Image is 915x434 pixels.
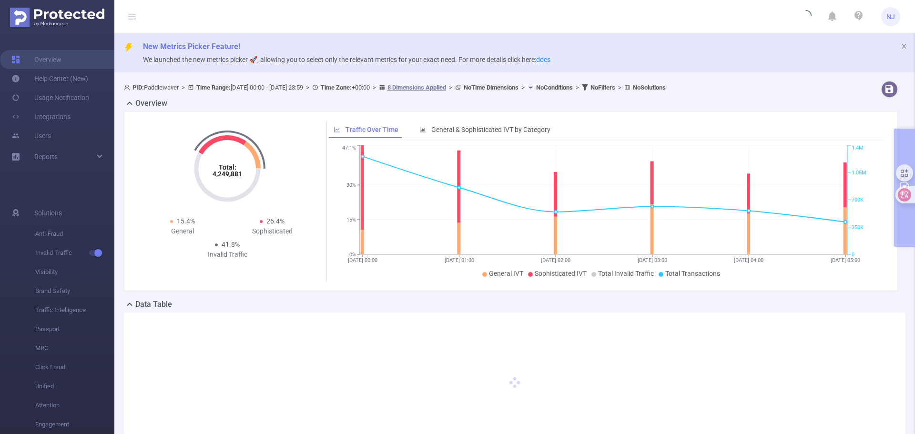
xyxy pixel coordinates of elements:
[138,226,227,236] div: General
[11,107,71,126] a: Integrations
[35,415,114,434] span: Engagement
[11,126,51,145] a: Users
[11,69,88,88] a: Help Center (New)
[179,84,188,91] span: >
[35,262,114,282] span: Visibility
[35,282,114,301] span: Brand Safety
[124,84,132,91] i: icon: user
[124,43,133,52] i: icon: thunderbolt
[831,257,860,263] tspan: [DATE] 05:00
[346,182,356,188] tspan: 30%
[11,88,89,107] a: Usage Notification
[35,224,114,243] span: Anti-Fraud
[901,43,907,50] i: icon: close
[35,243,114,262] span: Invalid Traffic
[143,42,240,51] span: New Metrics Picker Feature!
[615,84,624,91] span: >
[196,84,231,91] b: Time Range:
[665,270,720,277] span: Total Transactions
[348,257,377,263] tspan: [DATE] 00:00
[590,84,615,91] b: No Filters
[34,153,58,161] span: Reports
[536,84,573,91] b: No Conditions
[886,7,895,26] span: NJ
[10,8,104,27] img: Protected Media
[227,226,317,236] div: Sophisticated
[419,126,426,133] i: icon: bar-chart
[34,147,58,166] a: Reports
[266,217,285,225] span: 26.4%
[334,126,340,133] i: icon: line-chart
[11,50,61,69] a: Overview
[349,252,356,258] tspan: 0%
[35,339,114,358] span: MRC
[852,145,864,151] tspan: 1.4M
[132,84,144,91] b: PID:
[124,84,666,91] span: Paddlewaver [DATE] 00:00 - [DATE] 23:59 +00:00
[536,56,550,63] a: docs
[321,84,352,91] b: Time Zone:
[35,377,114,396] span: Unified
[143,56,550,63] span: We launched the new metrics picker 🚀, allowing you to select only the relevant metrics for your e...
[213,170,242,178] tspan: 4,249,881
[852,197,864,203] tspan: 700K
[518,84,528,91] span: >
[535,270,587,277] span: Sophisticated IVT
[35,320,114,339] span: Passport
[800,10,812,23] i: icon: loading
[346,126,398,133] span: Traffic Over Time
[598,270,654,277] span: Total Invalid Traffic
[901,41,907,51] button: icon: close
[387,84,446,91] u: 8 Dimensions Applied
[35,301,114,320] span: Traffic Intelligence
[852,252,854,258] tspan: 0
[342,145,356,151] tspan: 47.1%
[573,84,582,91] span: >
[446,84,455,91] span: >
[431,126,550,133] span: General & Sophisticated IVT by Category
[633,84,666,91] b: No Solutions
[464,84,518,91] b: No Time Dimensions
[346,217,356,223] tspan: 15%
[135,98,167,109] h2: Overview
[303,84,312,91] span: >
[489,270,523,277] span: General IVT
[135,299,172,310] h2: Data Table
[444,257,474,263] tspan: [DATE] 01:00
[541,257,570,263] tspan: [DATE] 02:00
[852,170,866,176] tspan: 1.05M
[177,217,195,225] span: 15.4%
[35,396,114,415] span: Attention
[637,257,667,263] tspan: [DATE] 03:00
[219,163,236,171] tspan: Total:
[370,84,379,91] span: >
[34,203,62,222] span: Solutions
[35,358,114,377] span: Click Fraud
[734,257,763,263] tspan: [DATE] 04:00
[852,224,864,231] tspan: 350K
[183,250,272,260] div: Invalid Traffic
[222,241,240,248] span: 41.8%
